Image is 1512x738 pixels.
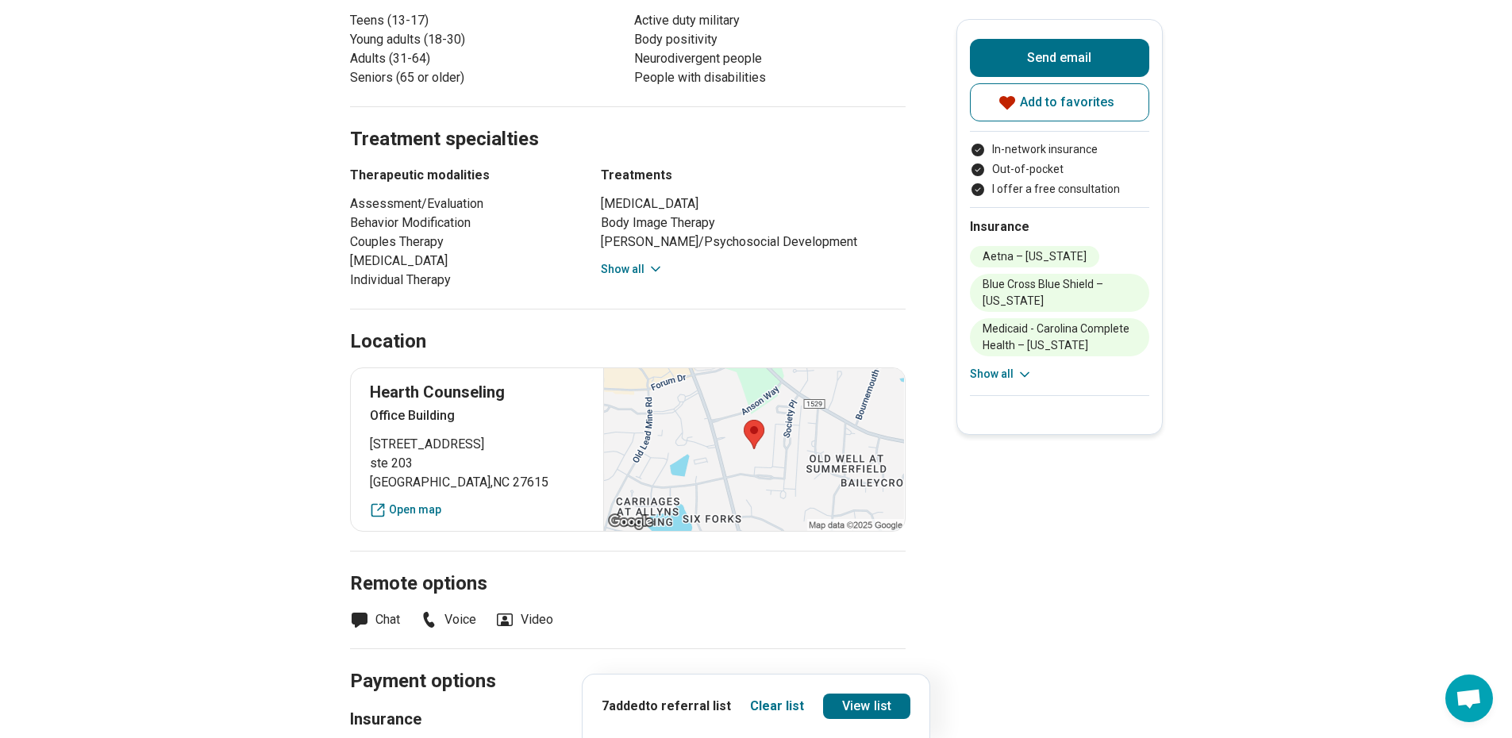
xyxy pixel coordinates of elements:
[350,271,572,290] li: Individual Therapy
[602,697,731,716] p: 7 added
[370,406,585,425] p: Office Building
[750,697,804,716] button: Clear list
[350,49,621,68] li: Adults (31-64)
[823,694,910,719] a: View list
[634,11,906,30] li: Active duty military
[601,213,906,233] li: Body Image Therapy
[1020,96,1115,109] span: Add to favorites
[350,233,572,252] li: Couples Therapy
[350,708,906,730] h3: Insurance
[634,68,906,87] li: People with disabilities
[970,318,1149,356] li: Medicaid - Carolina Complete Health – [US_STATE]
[495,610,553,629] li: Video
[370,502,585,518] a: Open map
[970,141,1149,158] li: In-network insurance
[634,49,906,68] li: Neurodivergent people
[970,246,1099,267] li: Aetna – [US_STATE]
[601,194,906,213] li: [MEDICAL_DATA]
[634,30,906,49] li: Body positivity
[970,366,1033,382] button: Show all
[350,11,621,30] li: Teens (13-17)
[645,698,731,713] span: to referral list
[370,473,585,492] span: [GEOGRAPHIC_DATA] , NC 27615
[350,610,400,629] li: Chat
[970,217,1149,236] h2: Insurance
[970,161,1149,178] li: Out-of-pocket
[970,83,1149,121] button: Add to favorites
[350,88,906,153] h2: Treatment specialties
[370,454,585,473] span: ste 203
[419,610,476,629] li: Voice
[601,233,906,252] li: [PERSON_NAME]/Psychosocial Development
[970,141,1149,198] ul: Payment options
[350,166,572,185] h3: Therapeutic modalities
[350,630,906,695] h2: Payment options
[350,68,621,87] li: Seniors (65 or older)
[970,181,1149,198] li: I offer a free consultation
[350,30,621,49] li: Young adults (18-30)
[350,532,906,598] h2: Remote options
[1445,675,1493,722] div: Open chat
[601,166,906,185] h3: Treatments
[350,213,572,233] li: Behavior Modification
[970,39,1149,77] button: Send email
[601,261,664,278] button: Show all
[970,274,1149,312] li: Blue Cross Blue Shield – [US_STATE]
[350,252,572,271] li: [MEDICAL_DATA]
[370,435,585,454] span: [STREET_ADDRESS]
[370,381,585,403] p: Hearth Counseling
[350,194,572,213] li: Assessment/Evaluation
[350,329,426,356] h2: Location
